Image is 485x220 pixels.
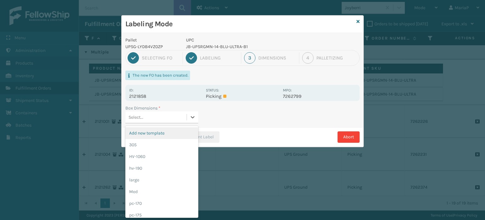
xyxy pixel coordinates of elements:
div: Labeling [200,55,238,61]
div: Palletizing [316,55,357,61]
div: Selecting FO [142,55,180,61]
p: UPSG-LYDB4VZ0ZP [125,43,178,50]
p: The new FO has been created. [133,72,188,78]
h3: Labeling Mode [125,19,354,29]
label: MPO: [283,88,292,92]
div: hv-190 [125,162,198,174]
p: Picking [206,93,279,99]
div: pc-170 [125,198,198,209]
div: Med [125,186,198,198]
div: 3 [244,52,255,64]
button: Print Label [181,131,219,143]
label: Status: [206,88,219,92]
div: Add new template [125,127,198,139]
button: Abort [338,131,360,143]
label: Id: [129,88,134,92]
p: JB-UPSRGMN-14-BLU-ULTRA-B1 [186,43,279,50]
div: 305 [125,139,198,151]
div: large [125,174,198,186]
div: HV-1060 [125,151,198,162]
div: 2 [186,52,197,64]
div: Dimensions [258,55,296,61]
p: 7262799 [283,93,356,99]
label: Box Dimensions [125,105,160,111]
div: Select... [129,114,143,121]
p: 2121858 [129,93,202,99]
p: Pallet [125,37,178,43]
p: UPC [186,37,279,43]
div: 1 [128,52,139,64]
div: 4 [302,52,314,64]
